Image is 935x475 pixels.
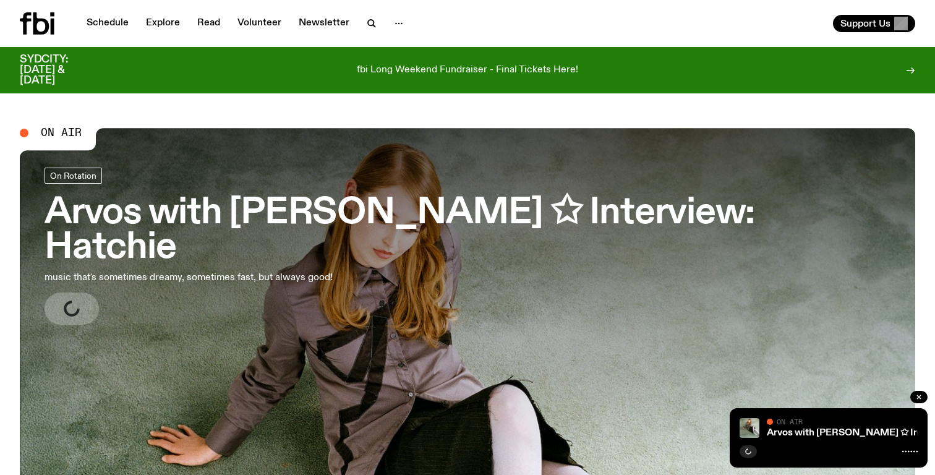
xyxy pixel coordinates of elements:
[45,270,361,285] p: music that's sometimes dreamy, sometimes fast, but always good!
[840,18,890,29] span: Support Us
[357,65,578,76] p: fbi Long Weekend Fundraiser - Final Tickets Here!
[79,15,136,32] a: Schedule
[20,54,99,86] h3: SYDCITY: [DATE] & [DATE]
[190,15,228,32] a: Read
[777,417,803,426] span: On Air
[41,127,82,139] span: On Air
[833,15,915,32] button: Support Us
[139,15,187,32] a: Explore
[45,168,890,325] a: Arvos with [PERSON_NAME] ✩ Interview: Hatchiemusic that's sometimes dreamy, sometimes fast, but a...
[45,168,102,184] a: On Rotation
[291,15,357,32] a: Newsletter
[50,171,96,181] span: On Rotation
[740,418,759,438] img: Girl with long hair is sitting back on the ground comfortably
[230,15,289,32] a: Volunteer
[45,196,890,265] h3: Arvos with [PERSON_NAME] ✩ Interview: Hatchie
